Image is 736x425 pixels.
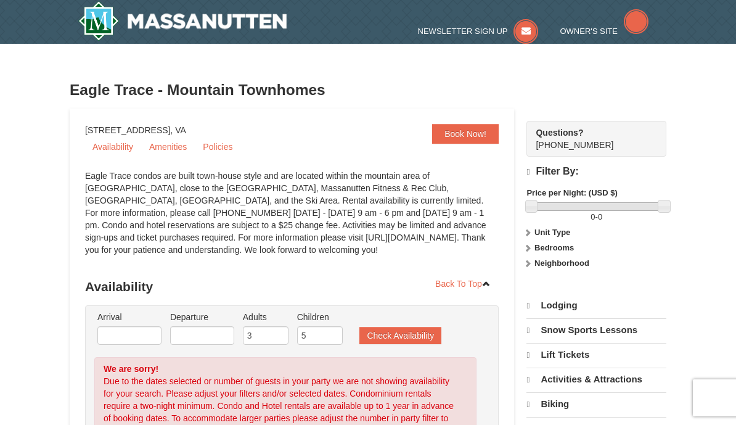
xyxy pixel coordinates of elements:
span: 0 [598,212,602,221]
a: Massanutten Resort [78,1,287,41]
label: Children [297,311,343,323]
a: Back To Top [427,274,499,293]
strong: We are sorry! [104,364,158,374]
strong: Price per Night: (USD $) [526,188,617,197]
a: Lift Tickets [526,343,666,366]
a: Newsletter Sign Up [418,27,539,36]
a: Owner's Site [560,27,648,36]
span: Newsletter Sign Up [418,27,508,36]
label: - [526,211,666,223]
label: Arrival [97,311,162,323]
a: Policies [195,138,240,156]
h3: Availability [85,274,499,299]
h3: Eagle Trace - Mountain Townhomes [70,78,666,102]
div: Eagle Trace condos are built town-house style and are located within the mountain area of [GEOGRA... [85,170,499,268]
label: Departure [170,311,234,323]
a: Activities & Attractions [526,368,666,391]
span: Owner's Site [560,27,618,36]
span: [PHONE_NUMBER] [536,126,644,150]
strong: Questions? [536,128,583,138]
button: Check Availability [359,327,441,344]
a: Book Now! [432,124,499,144]
a: Snow Sports Lessons [526,318,666,342]
strong: Bedrooms [534,243,574,252]
a: Biking [526,392,666,416]
a: Availability [85,138,141,156]
img: Massanutten Resort Logo [78,1,287,41]
label: Adults [243,311,288,323]
strong: Unit Type [534,228,570,237]
h4: Filter By: [526,166,666,178]
a: Lodging [526,294,666,317]
strong: Neighborhood [534,258,589,268]
a: Amenities [142,138,194,156]
span: 0 [591,212,595,221]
